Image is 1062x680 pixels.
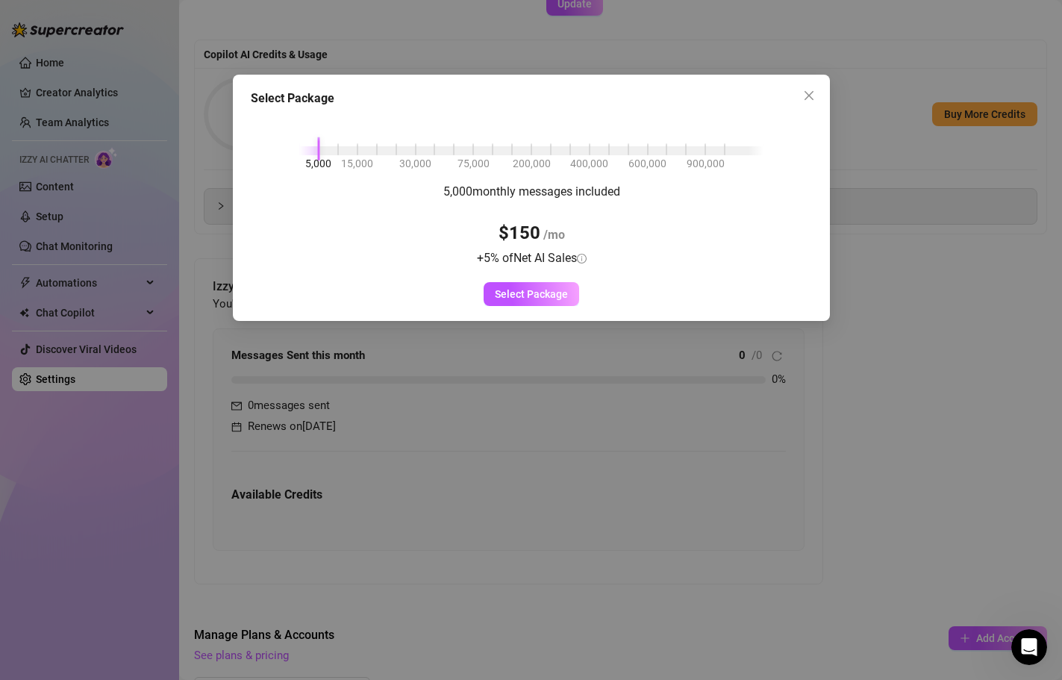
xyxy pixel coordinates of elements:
[513,249,586,267] div: Net AI Sales
[797,84,821,107] button: Close
[484,282,579,306] button: Select Package
[1011,629,1047,665] iframe: Intercom live chat
[457,155,489,172] span: 75,000
[495,288,568,300] span: Select Package
[512,155,550,172] span: 200,000
[443,184,619,199] span: 5,000 monthly messages included
[576,254,586,263] span: info-circle
[251,90,812,107] div: Select Package
[628,155,666,172] span: 600,000
[341,155,373,172] span: 15,000
[797,90,821,102] span: Close
[498,222,564,246] h3: $150
[305,155,331,172] span: 5,000
[686,155,724,172] span: 900,000
[803,90,815,102] span: close
[399,155,431,172] span: 30,000
[570,155,608,172] span: 400,000
[540,228,564,242] span: /mo
[476,251,586,265] span: + 5 % of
